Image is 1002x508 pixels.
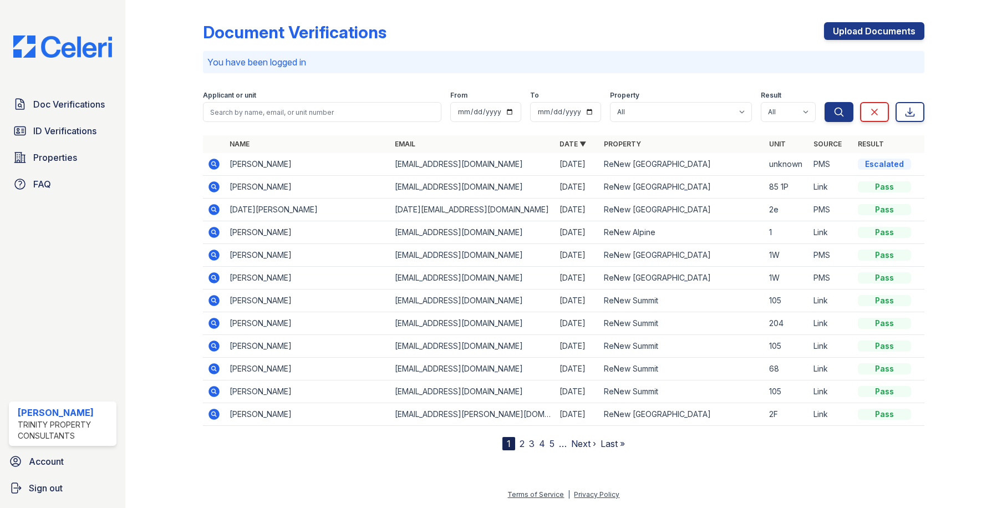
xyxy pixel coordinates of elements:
td: [EMAIL_ADDRESS][DOMAIN_NAME] [390,380,555,403]
span: FAQ [33,177,51,191]
td: Link [809,358,853,380]
td: [DATE] [555,199,599,221]
td: [PERSON_NAME] [225,358,390,380]
div: Pass [858,409,911,420]
td: [DATE] [555,267,599,289]
td: PMS [809,199,853,221]
td: Link [809,312,853,335]
div: Pass [858,227,911,238]
td: [PERSON_NAME] [225,289,390,312]
a: 2 [520,438,525,449]
a: Result [858,140,884,148]
label: Property [610,91,639,100]
td: [EMAIL_ADDRESS][DOMAIN_NAME] [390,312,555,335]
a: Property [604,140,641,148]
a: Name [230,140,250,148]
td: [PERSON_NAME] [225,153,390,176]
td: ReNew [GEOGRAPHIC_DATA] [599,403,764,426]
td: Link [809,403,853,426]
div: Pass [858,250,911,261]
span: Properties [33,151,77,164]
td: [DATE] [555,244,599,267]
span: Doc Verifications [33,98,105,111]
a: Sign out [4,477,121,499]
label: From [450,91,467,100]
a: Account [4,450,121,473]
td: [DATE] [555,312,599,335]
a: 4 [539,438,545,449]
div: Pass [858,204,911,215]
td: ReNew [GEOGRAPHIC_DATA] [599,267,764,289]
div: Pass [858,295,911,306]
td: ReNew Summit [599,380,764,403]
a: Source [813,140,842,148]
a: Properties [9,146,116,169]
input: Search by name, email, or unit number [203,102,441,122]
td: [EMAIL_ADDRESS][DOMAIN_NAME] [390,358,555,380]
td: Link [809,289,853,312]
p: You have been logged in [207,55,919,69]
td: [DATE][EMAIL_ADDRESS][DOMAIN_NAME] [390,199,555,221]
td: Link [809,335,853,358]
a: Privacy Policy [574,490,619,499]
td: 68 [765,358,809,380]
td: 2e [765,199,809,221]
div: Pass [858,181,911,192]
a: 5 [550,438,555,449]
td: ReNew [GEOGRAPHIC_DATA] [599,176,764,199]
td: [EMAIL_ADDRESS][PERSON_NAME][DOMAIN_NAME] [390,403,555,426]
td: Link [809,221,853,244]
td: 204 [765,312,809,335]
td: PMS [809,267,853,289]
td: 1W [765,244,809,267]
td: [PERSON_NAME] [225,335,390,358]
td: 2F [765,403,809,426]
td: ReNew Alpine [599,221,764,244]
td: 105 [765,335,809,358]
td: 85 1P [765,176,809,199]
td: [DATE] [555,380,599,403]
td: [EMAIL_ADDRESS][DOMAIN_NAME] [390,176,555,199]
td: ReNew Summit [599,358,764,380]
td: unknown [765,153,809,176]
div: Pass [858,341,911,352]
div: 1 [502,437,515,450]
div: Document Verifications [203,22,386,42]
a: Next › [571,438,596,449]
div: Pass [858,386,911,397]
td: [EMAIL_ADDRESS][DOMAIN_NAME] [390,244,555,267]
div: Pass [858,318,911,329]
td: [DATE] [555,153,599,176]
td: [DATE] [555,358,599,380]
span: ID Verifications [33,124,96,138]
td: [PERSON_NAME] [225,403,390,426]
a: Date ▼ [560,140,586,148]
div: Pass [858,272,911,283]
td: [EMAIL_ADDRESS][DOMAIN_NAME] [390,289,555,312]
td: [PERSON_NAME] [225,221,390,244]
td: 105 [765,380,809,403]
a: ID Verifications [9,120,116,142]
td: [DATE] [555,335,599,358]
a: Upload Documents [824,22,924,40]
a: FAQ [9,173,116,195]
td: [DATE][PERSON_NAME] [225,199,390,221]
td: [PERSON_NAME] [225,380,390,403]
td: ReNew Summit [599,312,764,335]
label: Applicant or unit [203,91,256,100]
div: Trinity Property Consultants [18,419,112,441]
div: [PERSON_NAME] [18,406,112,419]
td: [DATE] [555,403,599,426]
td: [EMAIL_ADDRESS][DOMAIN_NAME] [390,335,555,358]
td: [DATE] [555,221,599,244]
td: ReNew [GEOGRAPHIC_DATA] [599,153,764,176]
a: Email [395,140,415,148]
td: 1 [765,221,809,244]
td: ReNew [GEOGRAPHIC_DATA] [599,244,764,267]
td: ReNew Summit [599,335,764,358]
td: [DATE] [555,289,599,312]
td: ReNew [GEOGRAPHIC_DATA] [599,199,764,221]
a: Doc Verifications [9,93,116,115]
span: … [559,437,567,450]
td: [PERSON_NAME] [225,312,390,335]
